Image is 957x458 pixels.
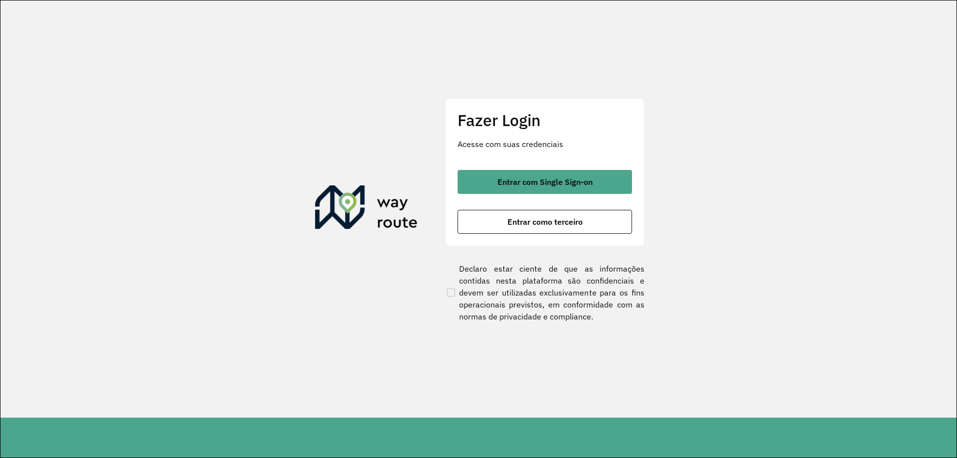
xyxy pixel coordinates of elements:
button: button [458,210,632,234]
img: Roteirizador AmbevTech [315,185,418,233]
p: Acesse com suas credenciais [458,138,632,150]
span: Entrar como terceiro [507,218,583,226]
button: button [458,170,632,194]
label: Declaro estar ciente de que as informações contidas nesta plataforma são confidenciais e devem se... [445,263,644,322]
span: Entrar com Single Sign-on [497,178,593,186]
h2: Fazer Login [458,111,632,130]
